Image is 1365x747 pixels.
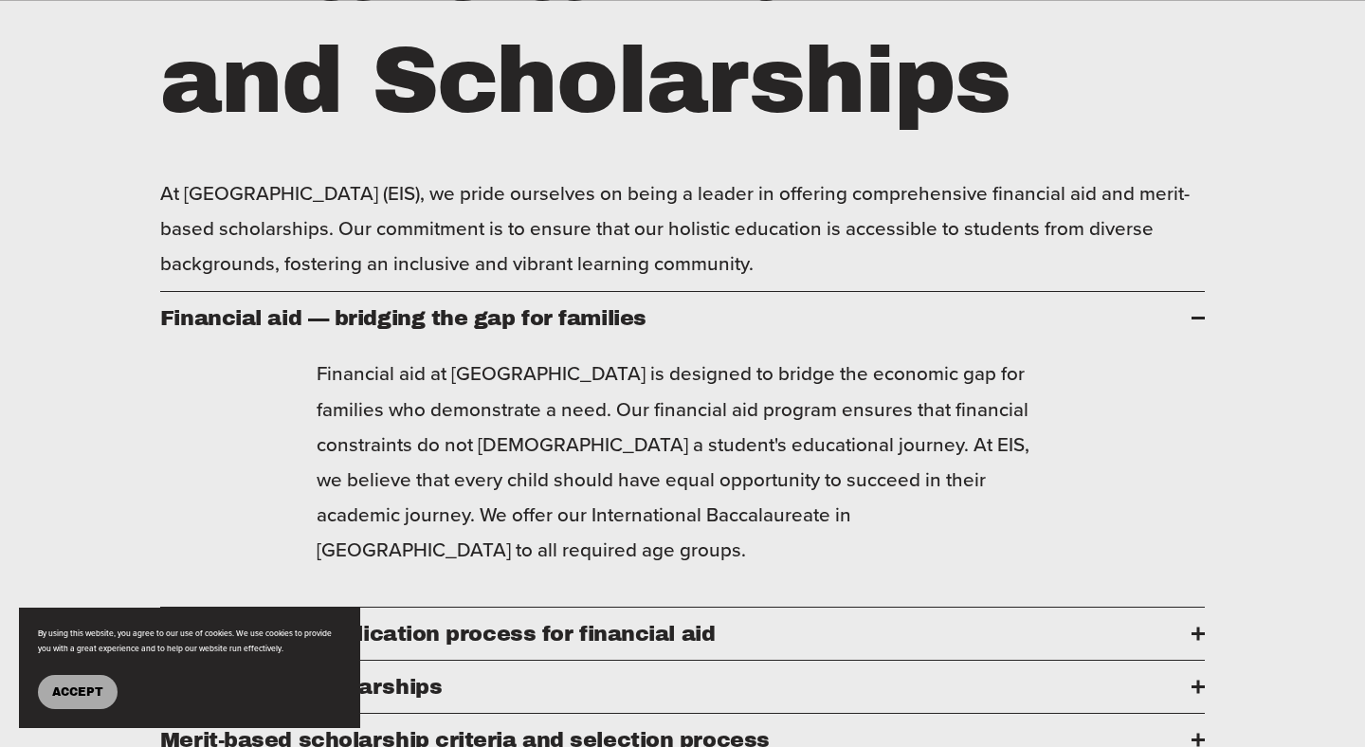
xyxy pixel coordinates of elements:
div: Financial aid — bridging the gap for families [160,344,1205,607]
span: Accept [52,685,103,699]
p: By using this website, you agree to our use of cookies. We use cookies to provide you with a grea... [38,627,341,656]
span: Eligibility and application process for financial aid [160,622,1192,646]
p: At [GEOGRAPHIC_DATA] (EIS), we pride ourselves on being a leader in offering comprehensive financ... [160,175,1205,281]
p: Financial aid at [GEOGRAPHIC_DATA] is designed to bridge the economic gap for families who demons... [317,355,1048,567]
button: Financial aid — bridging the gap for families [160,292,1205,344]
span: Financial aid — bridging the gap for families [160,306,1192,330]
span: Merit-based scholarships [160,675,1192,699]
button: Accept [38,675,118,709]
button: Merit-based scholarships [160,661,1205,713]
button: Eligibility and application process for financial aid [160,608,1205,660]
section: Cookie banner [19,608,360,728]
